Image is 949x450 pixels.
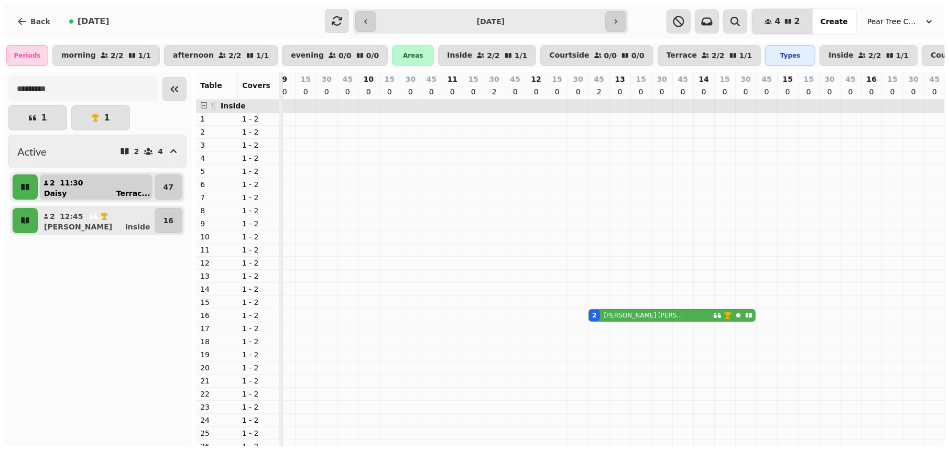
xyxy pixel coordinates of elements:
[637,86,645,97] p: 0
[78,17,110,26] span: [DATE]
[487,52,500,59] p: 2 / 2
[158,148,163,155] p: 4
[242,284,276,294] p: 1 - 2
[200,114,234,124] p: 1
[908,74,918,84] p: 30
[138,52,151,59] p: 1 / 1
[592,311,596,320] div: 2
[867,86,876,97] p: 0
[200,245,234,255] p: 11
[242,349,276,360] p: 1 - 2
[775,17,780,26] span: 4
[631,52,645,59] p: 0 / 0
[242,114,276,124] p: 1 - 2
[280,86,289,97] p: 0
[469,86,477,97] p: 0
[40,174,152,200] button: 211:30DaisyTerrac...
[242,205,276,216] p: 1 - 2
[116,188,150,199] p: Terrac ...
[845,74,855,84] p: 45
[200,192,234,203] p: 7
[200,271,234,281] p: 13
[658,45,761,66] button: Terrace2/21/1
[448,86,456,97] p: 0
[573,74,583,84] p: 30
[228,52,242,59] p: 2 / 2
[242,428,276,438] p: 1 - 2
[739,52,752,59] p: 1 / 1
[282,45,388,66] button: evening0/00/0
[242,376,276,386] p: 1 - 2
[384,74,394,84] p: 15
[200,284,234,294] p: 14
[741,86,750,97] p: 0
[134,148,139,155] p: 2
[200,140,234,150] p: 3
[657,74,667,84] p: 30
[820,45,918,66] button: Inside2/21/1
[531,74,541,84] p: 12
[426,74,436,84] p: 45
[242,218,276,229] p: 1 - 2
[896,52,909,59] p: 1 / 1
[406,86,414,97] p: 0
[846,86,855,97] p: 0
[515,52,528,59] p: 1 / 1
[867,16,920,27] span: Pear Tree Cafe ([GEOGRAPHIC_DATA])
[595,86,603,97] p: 2
[490,86,498,97] p: 2
[200,297,234,308] p: 15
[821,18,848,25] span: Create
[782,74,792,84] p: 15
[594,74,604,84] p: 45
[803,74,813,84] p: 15
[30,18,50,25] span: Back
[291,51,324,60] p: evening
[17,144,46,159] h2: Active
[200,323,234,334] p: 17
[489,74,499,84] p: 30
[155,208,182,233] button: 16
[825,86,834,97] p: 0
[200,81,222,90] span: Table
[242,153,276,163] p: 1 - 2
[242,179,276,190] p: 1 - 2
[242,232,276,242] p: 1 - 2
[256,52,269,59] p: 1 / 1
[364,86,373,97] p: 0
[427,86,435,97] p: 0
[712,52,725,59] p: 2 / 2
[339,52,352,59] p: 0 / 0
[438,45,536,66] button: Inside2/21/1
[200,428,234,438] p: 25
[549,51,589,60] p: Courtside
[615,74,625,84] p: 13
[200,415,234,425] p: 24
[604,311,687,320] p: [PERSON_NAME] [PERSON_NAME]
[761,74,771,84] p: 45
[49,178,56,188] p: 2
[6,45,48,66] div: Periods
[49,211,56,222] p: 2
[909,86,918,97] p: 0
[930,74,940,84] p: 45
[930,86,939,97] p: 0
[804,86,813,97] p: 0
[783,86,792,97] p: 0
[447,74,457,84] p: 11
[861,12,941,31] button: Pear Tree Cafe ([GEOGRAPHIC_DATA])
[61,9,118,34] button: [DATE]
[173,51,214,60] p: afternoon
[553,86,561,97] p: 0
[155,174,182,200] button: 47
[719,74,729,84] p: 15
[282,74,287,84] p: 9
[824,74,834,84] p: 30
[40,208,152,233] button: 212:45[PERSON_NAME]Inside
[366,52,379,59] p: 0 / 0
[322,86,331,97] p: 0
[679,86,687,97] p: 0
[888,86,897,97] p: 0
[242,363,276,373] p: 1 - 2
[163,215,173,226] p: 16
